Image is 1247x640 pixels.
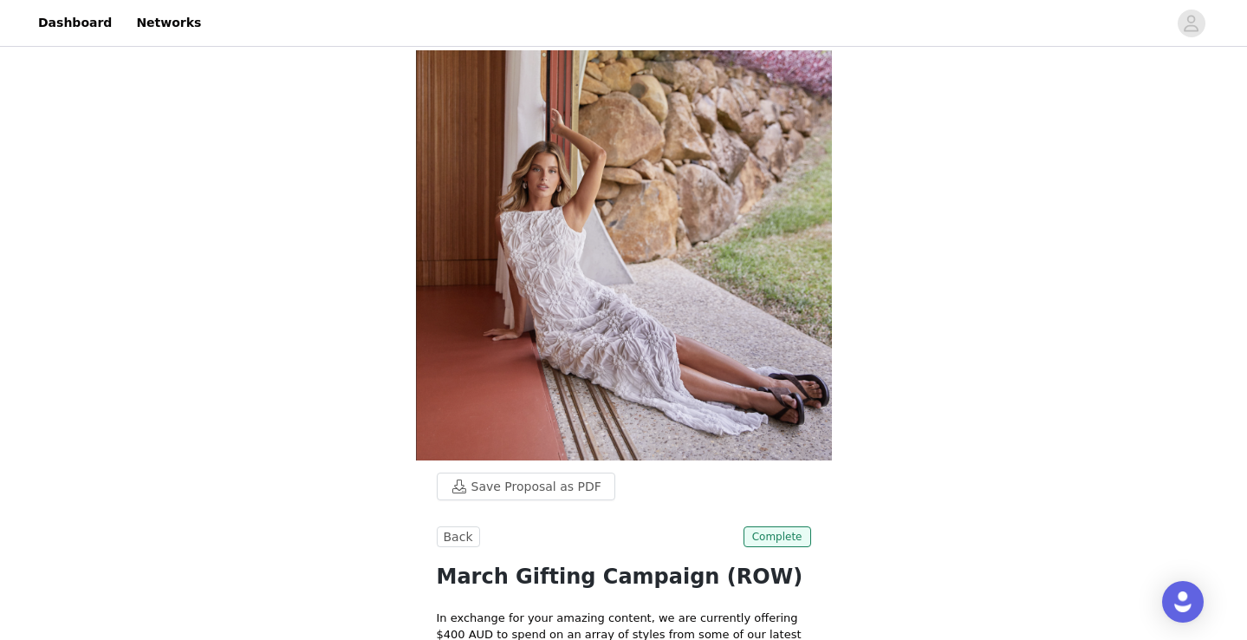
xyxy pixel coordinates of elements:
div: Open Intercom Messenger [1162,581,1204,623]
h1: March Gifting Campaign (ROW) [437,561,811,592]
a: Networks [126,3,211,42]
span: Complete [744,526,811,547]
button: Back [437,526,480,547]
img: campaign image [416,50,832,460]
div: avatar [1183,10,1199,37]
a: Dashboard [28,3,122,42]
button: Save Proposal as PDF [437,473,615,500]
